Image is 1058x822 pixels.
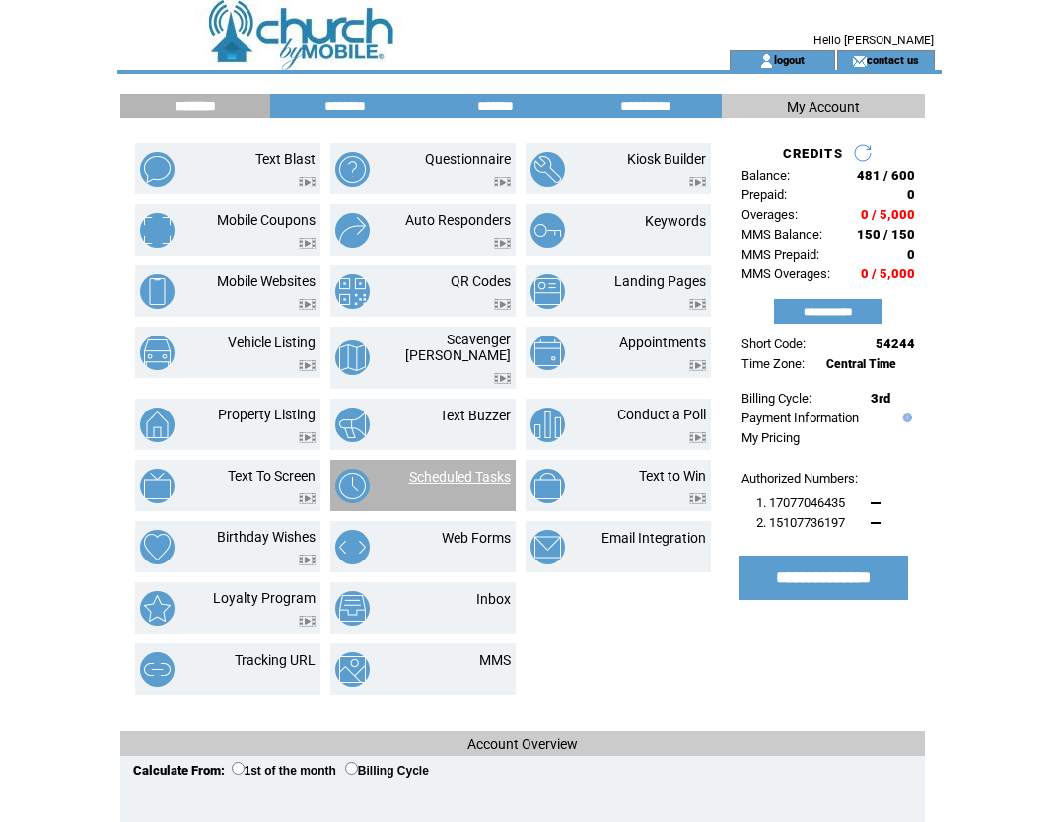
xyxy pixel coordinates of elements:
[639,468,706,484] a: Text to Win
[213,590,316,606] a: Loyalty Program
[741,227,822,242] span: MMS Balance:
[299,555,316,565] img: video.png
[140,469,175,503] img: text-to-screen.png
[741,187,787,202] span: Prepaid:
[345,764,429,778] label: Billing Cycle
[530,213,565,248] img: keywords.png
[741,266,830,281] span: MMS Overages:
[759,53,774,69] img: account_icon.gif
[756,495,845,510] span: 1. 17077046435
[140,591,175,626] img: loyalty-program.png
[689,299,706,310] img: video.png
[494,373,511,384] img: video.png
[645,213,706,229] a: Keywords
[479,652,511,668] a: MMS
[530,336,565,370] img: appointments.png
[140,213,175,248] img: mobile-coupons.png
[232,762,245,775] input: 1st of the month
[218,407,316,422] a: Property Listing
[617,407,706,422] a: Conduct a Poll
[335,591,370,626] img: inbox.png
[133,763,225,778] span: Calculate From:
[601,530,706,546] a: Email Integration
[140,336,175,370] img: vehicle-listing.png
[425,151,511,167] a: Questionnaire
[741,356,805,371] span: Time Zone:
[741,471,858,486] span: Authorized Numbers:
[335,652,370,687] img: mms.png
[140,530,175,564] img: birthday-wishes.png
[783,146,843,161] span: CREDITS
[907,247,915,262] span: 0
[871,391,890,406] span: 3rd
[861,266,915,281] span: 0 / 5,000
[852,53,867,69] img: contact_us_icon.gif
[335,408,370,442] img: text-buzzer.png
[857,168,915,183] span: 481 / 600
[299,238,316,249] img: video.png
[228,468,316,484] a: Text To Screen
[530,152,565,187] img: kiosk-builder.png
[140,652,175,687] img: tracking-url.png
[619,335,706,350] a: Appointments
[494,177,511,187] img: video.png
[774,53,805,66] a: logout
[140,274,175,309] img: mobile-websites.png
[345,762,358,775] input: Billing Cycle
[741,336,806,351] span: Short Code:
[494,299,511,310] img: video.png
[235,652,316,668] a: Tracking URL
[741,207,798,222] span: Overages:
[255,151,316,167] a: Text Blast
[494,238,511,249] img: video.png
[689,177,706,187] img: video.png
[813,34,934,47] span: Hello [PERSON_NAME]
[689,493,706,504] img: video.png
[140,408,175,442] img: property-listing.png
[335,213,370,248] img: auto-responders.png
[442,530,511,546] a: Web Forms
[867,53,919,66] a: contact us
[405,332,511,363] a: Scavenger [PERSON_NAME]
[530,408,565,442] img: conduct-a-poll.png
[614,273,706,289] a: Landing Pages
[405,212,511,228] a: Auto Responders
[440,408,511,423] a: Text Buzzer
[689,360,706,371] img: video.png
[409,469,511,485] a: Scheduled Tasks
[530,530,565,564] img: email-integration.png
[741,430,800,445] a: My Pricing
[741,391,811,406] span: Billing Cycle:
[232,764,336,778] label: 1st of the month
[756,515,845,530] span: 2. 15107736197
[335,530,370,564] img: web-forms.png
[627,151,706,167] a: Kiosk Builder
[741,247,819,262] span: MMS Prepaid:
[826,357,896,371] span: Central Time
[299,493,316,504] img: video.png
[299,177,316,187] img: video.png
[530,469,565,503] img: text-to-win.png
[530,274,565,309] img: landing-pages.png
[741,168,790,183] span: Balance:
[467,736,578,752] span: Account Overview
[335,274,370,309] img: qr-codes.png
[787,99,860,114] span: My Account
[898,413,912,422] img: help.gif
[689,432,706,443] img: video.png
[476,591,511,607] a: Inbox
[299,360,316,371] img: video.png
[741,411,859,425] a: Payment Information
[299,616,316,627] img: video.png
[217,273,316,289] a: Mobile Websites
[228,335,316,350] a: Vehicle Listing
[335,152,370,187] img: questionnaire.png
[335,469,370,503] img: scheduled-tasks.png
[876,336,915,351] span: 54244
[217,529,316,545] a: Birthday Wishes
[861,207,915,222] span: 0 / 5,000
[299,299,316,310] img: video.png
[857,227,915,242] span: 150 / 150
[451,273,511,289] a: QR Codes
[217,212,316,228] a: Mobile Coupons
